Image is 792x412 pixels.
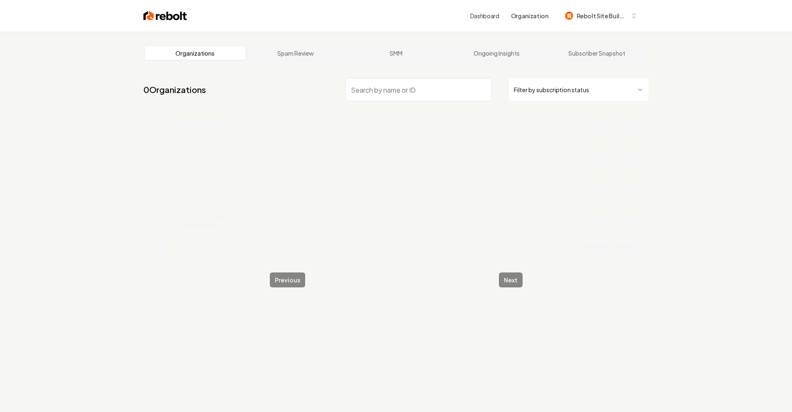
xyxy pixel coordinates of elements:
[346,47,447,60] a: SMM
[143,10,187,22] img: Rebolt Logo
[145,47,246,60] a: Organizations
[345,78,492,101] input: Search by name or ID
[245,47,346,60] a: Spam Review
[506,8,553,23] button: Organization
[470,12,499,20] a: Dashboard
[446,47,547,60] a: Ongoing Insights
[547,47,647,60] a: Subscriber Snapshot
[565,12,573,20] img: Rebolt Site Builder
[577,12,627,20] span: Rebolt Site Builder
[143,84,206,96] a: 0Organizations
